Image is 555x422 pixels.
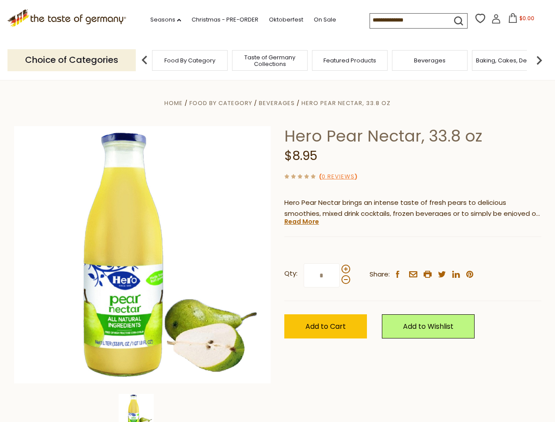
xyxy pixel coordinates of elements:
[14,126,271,383] img: Hero Pear Nectar, 33.8 oz
[530,51,548,69] img: next arrow
[322,172,355,182] a: 0 Reviews
[189,99,252,107] a: Food By Category
[323,57,376,64] a: Featured Products
[284,126,541,146] h1: Hero Pear Nectar, 33.8 oz
[164,57,215,64] a: Food By Category
[284,314,367,338] button: Add to Cart
[7,49,136,71] p: Choice of Categories
[150,15,181,25] a: Seasons
[476,57,544,64] a: Baking, Cakes, Desserts
[414,57,446,64] a: Beverages
[284,217,319,226] a: Read More
[370,269,390,280] span: Share:
[136,51,153,69] img: previous arrow
[259,99,295,107] a: Beverages
[382,314,475,338] a: Add to Wishlist
[284,147,317,164] span: $8.95
[503,13,540,26] button: $0.00
[301,99,391,107] a: Hero Pear Nectar, 33.8 oz
[284,268,297,279] strong: Qty:
[284,197,541,219] p: Hero Pear Nectar brings an intense taste of fresh pears to delicious smoothies, mixed drink cockt...
[235,54,305,67] a: Taste of Germany Collections
[519,15,534,22] span: $0.00
[269,15,303,25] a: Oktoberfest
[305,321,346,331] span: Add to Cart
[319,172,357,181] span: ( )
[164,99,183,107] a: Home
[192,15,258,25] a: Christmas - PRE-ORDER
[314,15,336,25] a: On Sale
[304,263,340,287] input: Qty:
